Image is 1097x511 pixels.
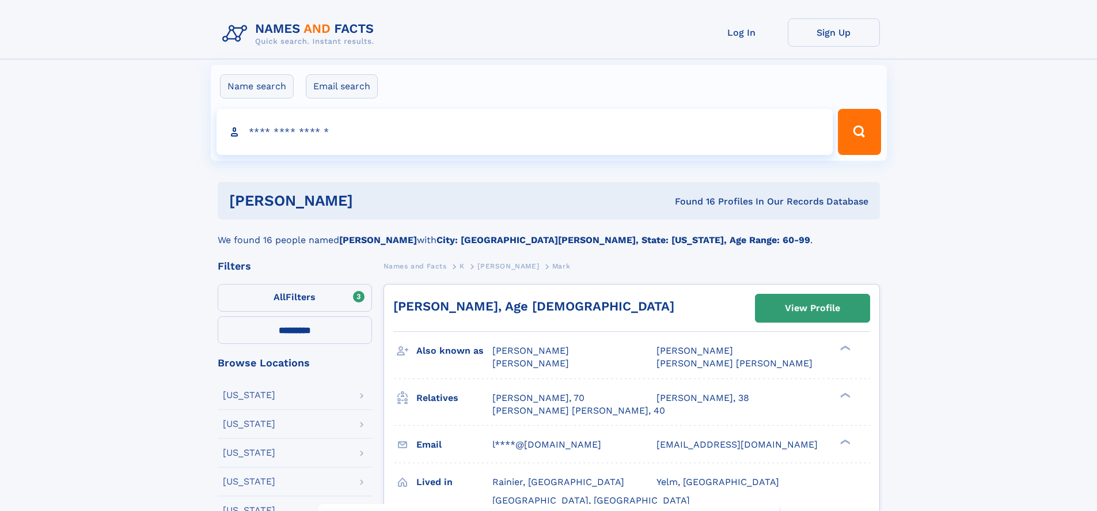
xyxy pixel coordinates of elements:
a: View Profile [756,294,870,322]
img: Logo Names and Facts [218,18,384,50]
a: [PERSON_NAME], 70 [492,392,584,404]
span: Rainier, [GEOGRAPHIC_DATA] [492,476,624,487]
input: search input [217,109,833,155]
div: [US_STATE] [223,419,275,429]
span: K [460,262,465,270]
a: [PERSON_NAME] [477,259,539,273]
div: Browse Locations [218,358,372,368]
label: Name search [220,74,294,99]
div: Filters [218,261,372,271]
div: ❯ [837,345,851,352]
b: [PERSON_NAME] [339,234,417,245]
span: [PERSON_NAME] [656,345,733,356]
h3: Relatives [416,388,492,408]
div: [US_STATE] [223,477,275,486]
a: [PERSON_NAME], 38 [656,392,749,404]
span: [PERSON_NAME] [492,345,569,356]
span: [GEOGRAPHIC_DATA], [GEOGRAPHIC_DATA] [492,495,690,506]
h3: Also known as [416,341,492,361]
span: Mark [552,262,570,270]
a: Log In [696,18,788,47]
div: [US_STATE] [223,448,275,457]
div: We found 16 people named with . [218,219,880,247]
button: Search Button [838,109,880,155]
h1: [PERSON_NAME] [229,194,514,208]
span: All [274,292,286,302]
a: K [460,259,465,273]
div: ❯ [837,391,851,399]
b: City: [GEOGRAPHIC_DATA][PERSON_NAME], State: [US_STATE], Age Range: 60-99 [436,234,810,245]
label: Email search [306,74,378,99]
div: ❯ [837,438,851,445]
label: Filters [218,284,372,312]
a: [PERSON_NAME] [PERSON_NAME], 40 [492,404,665,417]
div: [US_STATE] [223,391,275,400]
h3: Email [416,435,492,455]
div: Found 16 Profiles In Our Records Database [514,195,868,208]
div: View Profile [785,295,840,321]
a: Sign Up [788,18,880,47]
h3: Lived in [416,472,492,492]
a: Names and Facts [384,259,447,273]
span: [PERSON_NAME] [492,358,569,369]
span: [EMAIL_ADDRESS][DOMAIN_NAME] [656,439,818,450]
span: [PERSON_NAME] [PERSON_NAME] [656,358,813,369]
span: Yelm, [GEOGRAPHIC_DATA] [656,476,779,487]
span: [PERSON_NAME] [477,262,539,270]
a: [PERSON_NAME], Age [DEMOGRAPHIC_DATA] [393,299,674,313]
